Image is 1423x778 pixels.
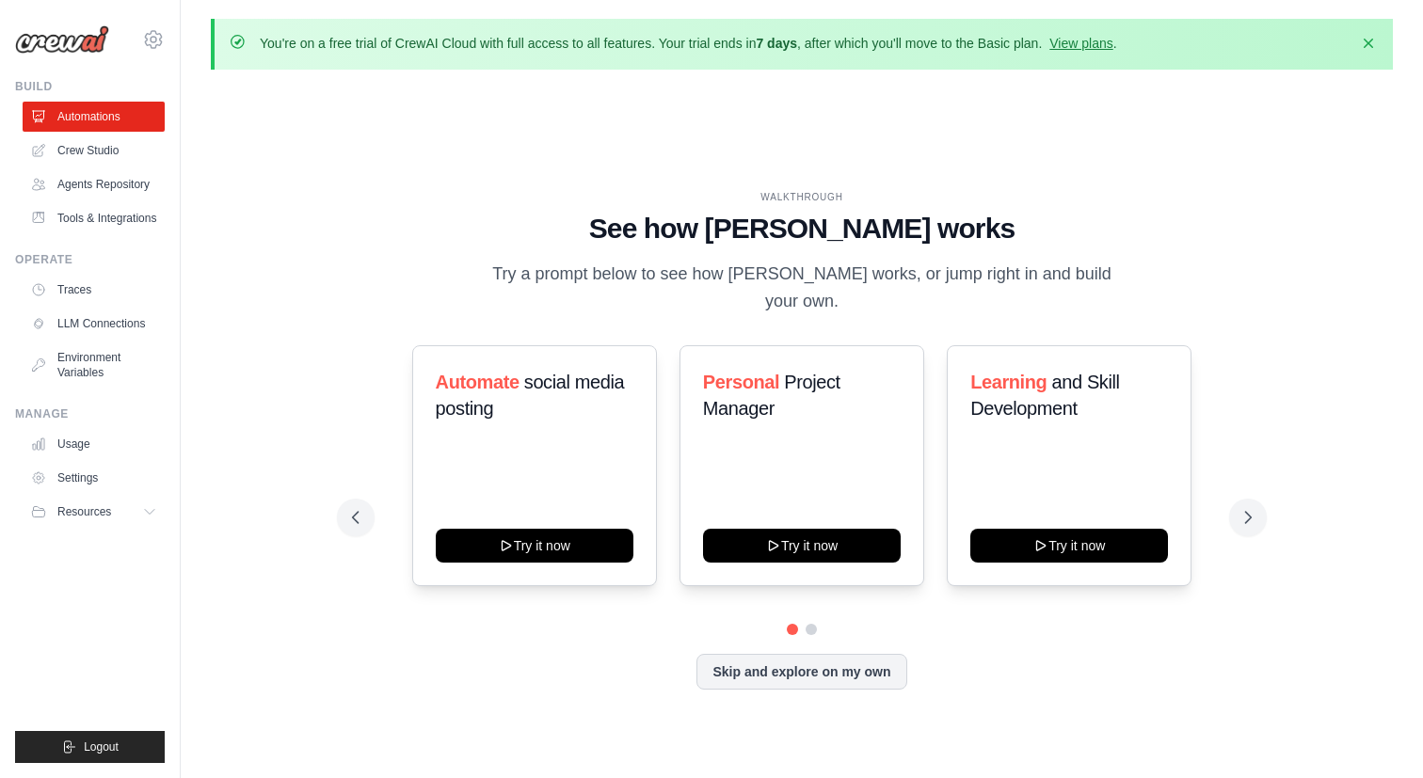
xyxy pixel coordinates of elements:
[15,252,165,267] div: Operate
[15,79,165,94] div: Build
[970,372,1047,392] span: Learning
[15,406,165,421] div: Manage
[15,25,109,54] img: Logo
[23,497,165,527] button: Resources
[23,342,165,388] a: Environment Variables
[15,731,165,763] button: Logout
[756,36,797,51] strong: 7 days
[436,372,625,419] span: social media posting
[84,739,119,754] span: Logout
[23,463,165,493] a: Settings
[23,102,165,132] a: Automations
[436,529,633,563] button: Try it now
[352,212,1253,246] h1: See how [PERSON_NAME] works
[970,529,1168,563] button: Try it now
[703,372,779,392] span: Personal
[260,34,1117,53] p: You're on a free trial of CrewAI Cloud with full access to all features. Your trial ends in , aft...
[1049,36,1112,51] a: View plans
[486,261,1118,316] p: Try a prompt below to see how [PERSON_NAME] works, or jump right in and build your own.
[703,372,840,419] span: Project Manager
[352,190,1253,204] div: WALKTHROUGH
[436,372,520,392] span: Automate
[703,529,901,563] button: Try it now
[23,275,165,305] a: Traces
[696,654,906,690] button: Skip and explore on my own
[57,504,111,519] span: Resources
[23,429,165,459] a: Usage
[23,309,165,339] a: LLM Connections
[23,169,165,199] a: Agents Repository
[23,135,165,166] a: Crew Studio
[23,203,165,233] a: Tools & Integrations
